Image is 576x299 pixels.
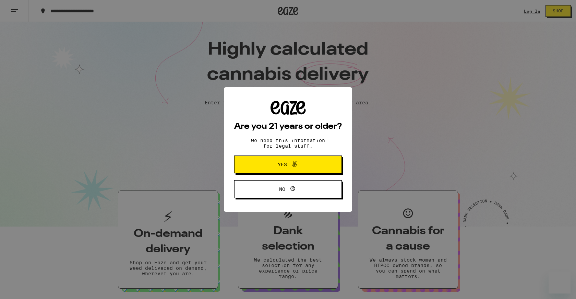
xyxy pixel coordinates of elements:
[549,272,571,294] iframe: Button to launch messaging window
[234,123,342,131] h2: Are you 21 years or older?
[234,180,342,198] button: No
[234,156,342,173] button: Yes
[278,162,287,167] span: Yes
[279,187,285,192] span: No
[245,138,331,149] p: We need this information for legal stuff.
